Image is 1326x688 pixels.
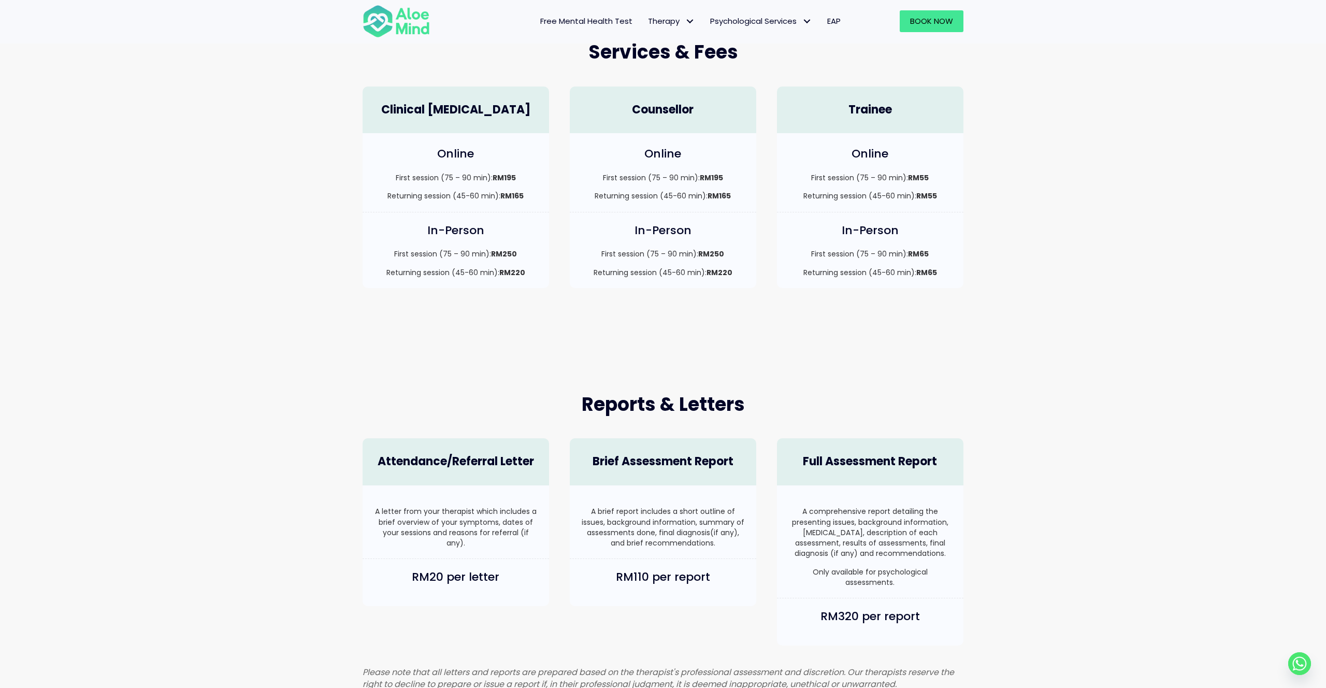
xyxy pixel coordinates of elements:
h4: Online [373,146,539,162]
h4: Online [580,146,746,162]
p: Returning session (45-60 min): [787,191,953,201]
p: First session (75 – 90 min): [787,173,953,183]
h4: In-Person [787,223,953,239]
span: Therapy: submenu [682,14,697,29]
p: First session (75 – 90 min): [373,173,539,183]
span: EAP [827,16,841,26]
span: Services & Fees [588,39,738,65]
strong: RM165 [500,191,524,201]
p: A brief report includes a short outline of issues, background information, summary of assessments... [580,506,746,548]
strong: RM195 [700,173,723,183]
span: Reports & Letters [582,391,745,418]
strong: RM250 [698,249,724,259]
strong: RM165 [708,191,731,201]
strong: RM220 [707,267,732,278]
p: First session (75 – 90 min): [787,249,953,259]
strong: RM220 [499,267,525,278]
h4: Counsellor [580,102,746,118]
span: Therapy [648,16,695,26]
p: A comprehensive report detailing the presenting issues, background information, [MEDICAL_DATA], d... [787,506,953,558]
h4: Online [787,146,953,162]
strong: RM65 [908,249,929,259]
p: First session (75 – 90 min): [580,249,746,259]
p: First session (75 – 90 min): [373,249,539,259]
p: Returning session (45-60 min): [373,191,539,201]
h4: Clinical [MEDICAL_DATA] [373,102,539,118]
a: Free Mental Health Test [532,10,640,32]
h4: RM320 per report [787,609,953,625]
h4: RM110 per report [580,569,746,585]
p: Returning session (45-60 min): [580,267,746,278]
h4: Full Assessment Report [787,454,953,470]
span: Psychological Services [710,16,812,26]
span: Book Now [910,16,953,26]
strong: RM250 [491,249,517,259]
strong: RM55 [916,191,937,201]
h4: Attendance/Referral Letter [373,454,539,470]
h4: In-Person [373,223,539,239]
span: Free Mental Health Test [540,16,632,26]
h4: Brief Assessment Report [580,454,746,470]
strong: RM65 [916,267,937,278]
h4: In-Person [580,223,746,239]
a: Book Now [900,10,963,32]
nav: Menu [443,10,848,32]
a: Whatsapp [1288,652,1311,675]
p: Returning session (45-60 min): [373,267,539,278]
p: Returning session (45-60 min): [787,267,953,278]
p: Returning session (45-60 min): [580,191,746,201]
p: Only available for psychological assessments. [787,567,953,588]
h4: Trainee [787,102,953,118]
a: TherapyTherapy: submenu [640,10,702,32]
span: Psychological Services: submenu [799,14,814,29]
h4: RM20 per letter [373,569,539,585]
a: EAP [819,10,848,32]
strong: RM55 [908,173,929,183]
a: Psychological ServicesPsychological Services: submenu [702,10,819,32]
p: First session (75 – 90 min): [580,173,746,183]
strong: RM195 [493,173,516,183]
p: A letter from your therapist which includes a brief overview of your symptoms, dates of your sess... [373,506,539,548]
img: Aloe mind Logo [363,4,430,38]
